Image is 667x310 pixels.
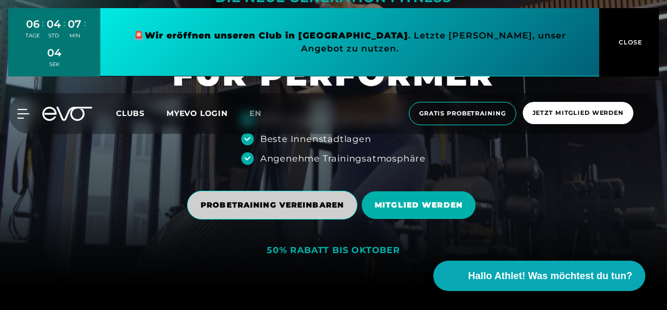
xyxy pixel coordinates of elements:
div: 07 [68,16,81,32]
span: Clubs [116,108,145,118]
div: STD [47,32,61,40]
span: CLOSE [616,37,643,47]
a: Jetzt Mitglied werden [520,102,637,125]
span: en [249,108,261,118]
a: en [249,107,274,120]
div: 06 [25,16,40,32]
div: 04 [47,45,61,61]
span: Gratis Probetraining [419,109,506,118]
div: : [84,17,86,46]
span: Hallo Athlet! Was möchtest du tun? [468,269,632,283]
div: 50% RABATT BIS OKTOBER [267,245,400,256]
a: MITGLIED WERDEN [362,183,480,227]
span: MITGLIED WERDEN [375,199,463,211]
a: Gratis Probetraining [406,102,520,125]
span: PROBETRAINING VEREINBAREN [201,199,344,211]
button: CLOSE [599,8,659,76]
div: : [63,17,65,46]
button: Hallo Athlet! Was möchtest du tun? [433,261,645,291]
div: TAGE [25,32,40,40]
div: SEK [47,61,61,68]
span: Jetzt Mitglied werden [533,108,624,118]
div: Angenehme Trainingsatmosphäre [260,152,426,165]
div: MIN [68,32,81,40]
div: : [42,17,44,46]
a: Clubs [116,108,166,118]
div: 04 [47,16,61,32]
a: PROBETRAINING VEREINBAREN [187,183,362,228]
a: MYEVO LOGIN [166,108,228,118]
